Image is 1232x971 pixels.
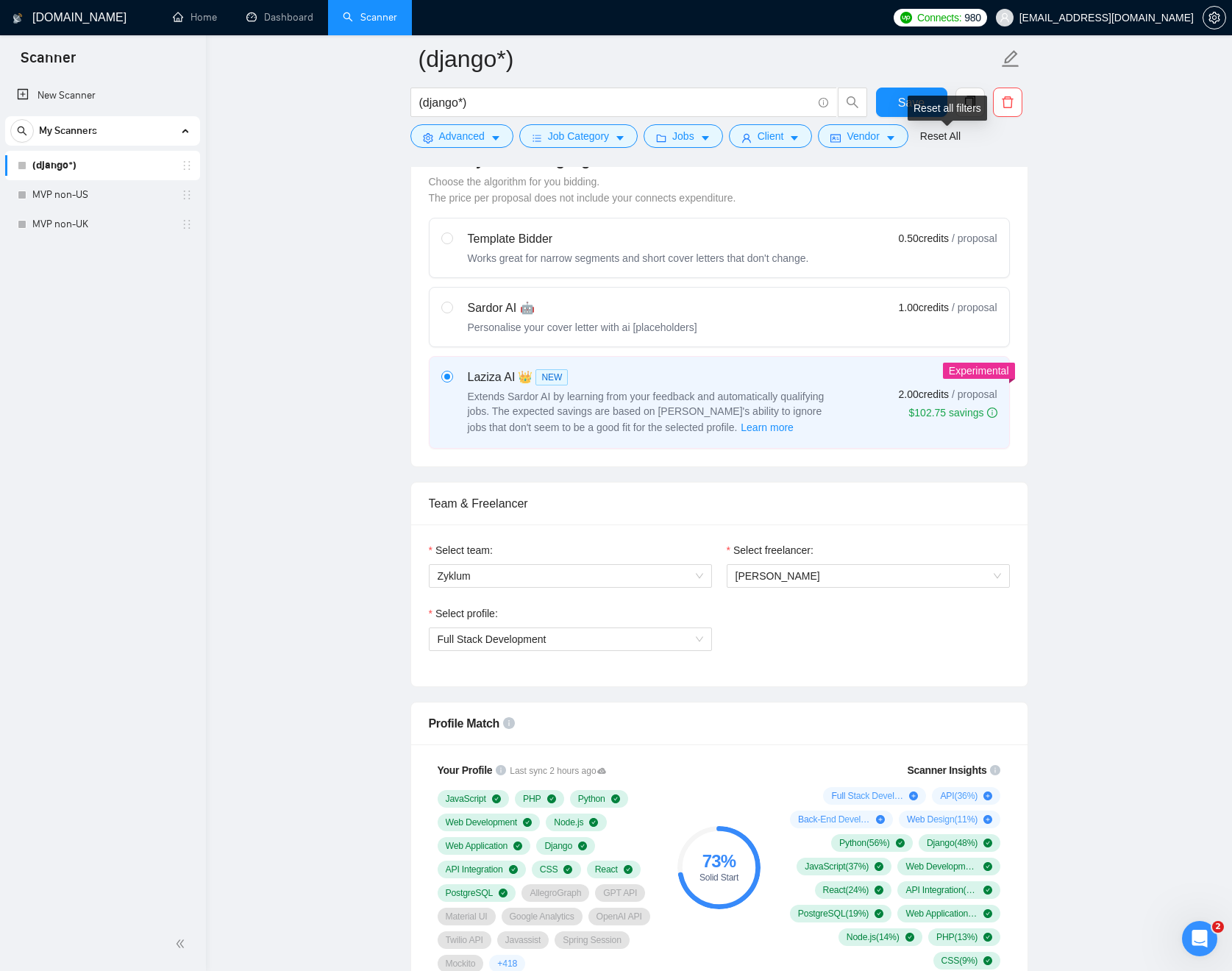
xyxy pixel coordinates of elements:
[554,817,583,828] span: Node.js
[597,911,642,922] span: OpenAI API
[907,814,978,825] span: Web Design ( 11 %)
[435,605,498,622] span: Select profile:
[343,11,397,24] a: searchScanner
[603,887,637,899] span: GPT API
[994,96,1022,109] span: delete
[446,958,476,970] span: Mockito
[446,840,508,852] span: Web Application
[510,911,574,922] span: Google Analytics
[983,839,992,847] span: check-circle
[513,842,522,850] span: check-circle
[830,132,841,143] span: idcard
[578,842,587,850] span: check-circle
[438,565,703,587] span: Zyklum
[410,124,513,148] button: settingAdvancedcaret-down
[964,10,980,26] span: 980
[1001,49,1020,68] span: edit
[32,210,172,239] a: MVP non-UK
[497,958,517,970] span: + 418
[468,369,836,386] div: Laziza AI
[544,840,572,852] span: Django
[908,96,987,121] div: Reset all filters
[899,299,949,316] span: 1.00 credits
[899,230,949,246] span: 0.50 credits
[548,128,609,144] span: Job Category
[468,320,697,335] div: Personalise your cover letter with ai [placeholders]
[847,128,879,144] span: Vendor
[523,793,541,805] span: PHP
[505,934,541,946] span: Javassist
[983,862,992,871] span: check-circle
[818,124,908,148] button: idcardVendorcaret-down
[530,887,581,899] span: AllegroGraph
[940,790,978,802] span: API ( 36 %)
[983,792,992,800] span: plus-circle
[789,132,800,143] span: caret-down
[1182,921,1217,956] iframe: Intercom live chat
[503,717,515,729] span: info-circle
[173,11,217,24] a: homeHome
[917,10,961,26] span: Connects:
[611,794,620,803] span: check-circle
[983,956,992,965] span: check-circle
[1000,13,1010,23] span: user
[823,884,869,896] span: React ( 24 %)
[589,818,598,827] span: check-circle
[39,116,97,146] span: My Scanners
[983,933,992,942] span: check-circle
[13,7,23,30] img: logo
[1203,12,1226,24] a: setting
[905,884,978,896] span: API Integration ( 20 %)
[10,119,34,143] button: search
[595,864,618,875] span: React
[876,815,885,824] span: plus-circle
[624,865,633,874] span: check-circle
[446,887,494,899] span: PostgreSQL
[909,792,918,800] span: plus-circle
[518,369,533,386] span: 👑
[181,218,193,230] span: holder
[496,765,506,775] span: info-circle
[952,387,997,402] span: / proposal
[898,93,925,112] span: Save
[1203,12,1225,24] span: setting
[819,98,828,107] span: info-circle
[429,483,1010,524] div: Team & Freelancer
[578,793,605,805] span: Python
[847,931,900,943] span: Node.js ( 14 %)
[175,936,190,951] span: double-left
[11,126,33,136] span: search
[955,88,985,117] button: copy
[429,176,736,204] span: Choose the algorithm for you bidding. The price per proposal does not include your connects expen...
[547,794,556,803] span: check-circle
[32,180,172,210] a: MVP non-US
[468,251,809,266] div: Works great for narrow segments and short cover letters that don't change.
[491,132,501,143] span: caret-down
[677,853,761,870] div: 73 %
[17,81,188,110] a: New Scanner
[838,88,867,117] button: search
[181,160,193,171] span: holder
[936,931,978,943] span: PHP ( 13 %)
[523,818,532,827] span: check-circle
[941,955,978,967] span: CSS ( 9 %)
[677,873,761,882] div: Solid Start
[509,865,518,874] span: check-circle
[952,300,997,315] span: / proposal
[419,40,998,77] input: Scanner name...
[896,839,905,847] span: check-circle
[900,12,912,24] img: upwork-logo.png
[920,128,961,144] a: Reset All
[905,908,978,920] span: Web Application ( 16 %)
[438,633,546,645] span: Full Stack Development
[990,765,1000,775] span: info-circle
[644,124,723,148] button: folderJobscaret-down
[927,837,978,849] span: Django ( 48 %)
[907,765,986,775] span: Scanner Insights
[563,865,572,874] span: check-circle
[9,47,88,78] span: Scanner
[758,128,784,144] span: Client
[672,128,694,144] span: Jobs
[438,764,493,776] span: Your Profile
[492,794,501,803] span: check-circle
